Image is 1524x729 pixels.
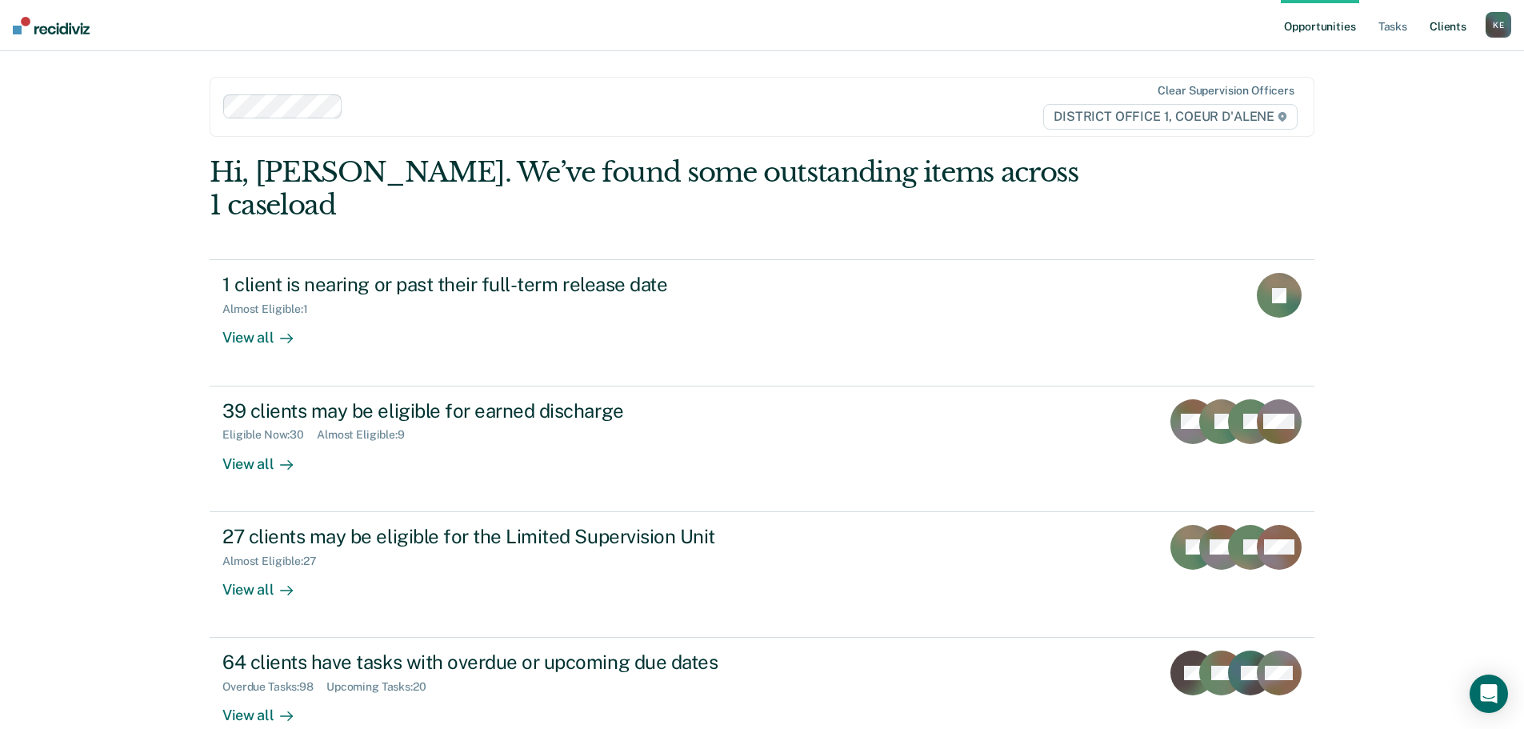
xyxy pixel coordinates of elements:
[210,387,1314,512] a: 39 clients may be eligible for earned dischargeEligible Now:30Almost Eligible:9View all
[222,555,330,568] div: Almost Eligible : 27
[1486,12,1511,38] div: K E
[1486,12,1511,38] button: KE
[222,442,312,473] div: View all
[222,567,312,599] div: View all
[222,302,321,316] div: Almost Eligible : 1
[222,525,784,548] div: 27 clients may be eligible for the Limited Supervision Unit
[317,428,418,442] div: Almost Eligible : 9
[326,680,439,694] div: Upcoming Tasks : 20
[222,273,784,296] div: 1 client is nearing or past their full-term release date
[222,680,326,694] div: Overdue Tasks : 98
[1043,104,1298,130] span: DISTRICT OFFICE 1, COEUR D'ALENE
[222,316,312,347] div: View all
[210,512,1314,638] a: 27 clients may be eligible for the Limited Supervision UnitAlmost Eligible:27View all
[1158,84,1294,98] div: Clear supervision officers
[222,399,784,423] div: 39 clients may be eligible for earned discharge
[222,694,312,725] div: View all
[210,259,1314,386] a: 1 client is nearing or past their full-term release dateAlmost Eligible:1View all
[13,17,90,34] img: Recidiviz
[222,651,784,674] div: 64 clients have tasks with overdue or upcoming due dates
[210,156,1094,222] div: Hi, [PERSON_NAME]. We’ve found some outstanding items across 1 caseload
[222,428,317,442] div: Eligible Now : 30
[1470,675,1508,713] div: Open Intercom Messenger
